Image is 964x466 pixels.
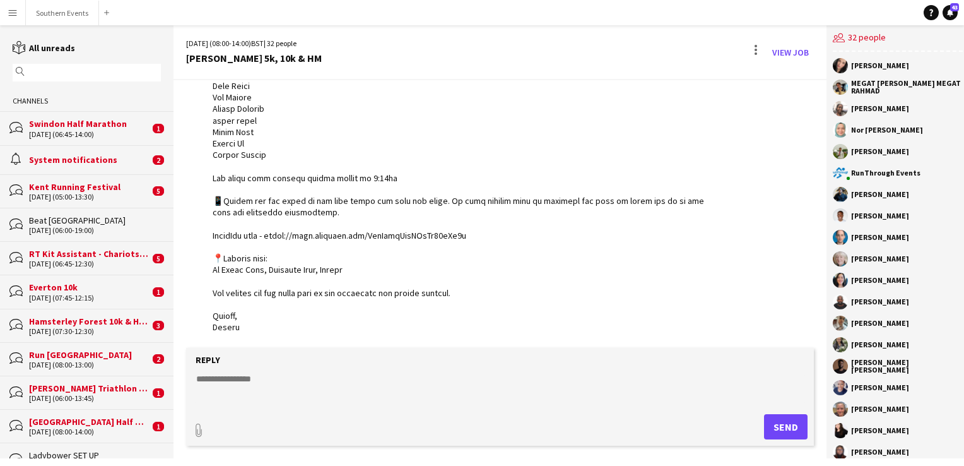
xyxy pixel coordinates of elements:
[29,294,150,302] div: [DATE] (07:45-12:15)
[833,25,963,52] div: 32 people
[29,130,150,139] div: [DATE] (06:45-14:00)
[29,154,150,165] div: System notifications
[29,118,150,129] div: Swindon Half Marathon
[26,1,99,25] button: Southern Events
[851,126,923,134] div: Nor [PERSON_NAME]
[851,384,909,391] div: [PERSON_NAME]
[29,361,150,369] div: [DATE] (08:00-13:00)
[186,38,322,49] div: [DATE] (08:00-14:00) | 32 people
[29,427,150,436] div: [DATE] (08:00-14:00)
[29,193,150,201] div: [DATE] (05:00-13:30)
[13,42,75,54] a: All unreads
[851,105,909,112] div: [PERSON_NAME]
[153,186,164,196] span: 5
[186,52,322,64] div: [PERSON_NAME] 5k, 10k & HM
[851,427,909,434] div: [PERSON_NAME]
[153,321,164,330] span: 3
[29,316,150,327] div: Hamsterley Forest 10k & Half Marathon
[851,448,909,456] div: [PERSON_NAME]
[153,287,164,297] span: 1
[851,212,909,220] div: [PERSON_NAME]
[29,383,150,394] div: [PERSON_NAME] Triathlon + Run
[29,248,150,260] div: RT Kit Assistant - Chariots of Fire
[851,359,963,374] div: [PERSON_NAME] [PERSON_NAME]
[851,320,909,327] div: [PERSON_NAME]
[29,327,150,336] div: [DATE] (07:30-12:30)
[153,422,164,431] span: 1
[851,234,909,241] div: [PERSON_NAME]
[764,414,808,439] button: Send
[29,349,150,361] div: Run [GEOGRAPHIC_DATA]
[29,282,150,293] div: Everton 10k
[29,260,150,268] div: [DATE] (06:45-12:30)
[29,450,161,461] div: Ladybower SET UP
[29,394,150,403] div: [DATE] (06:00-13:45)
[29,226,161,235] div: [DATE] (06:00-19:00)
[943,5,958,20] a: 43
[851,80,963,95] div: MEGAT [PERSON_NAME] MEGAT RAHMAD
[153,354,164,364] span: 2
[153,155,164,165] span: 2
[29,416,150,427] div: [GEOGRAPHIC_DATA] Half Marathon
[153,254,164,263] span: 5
[29,215,161,226] div: Beat [GEOGRAPHIC_DATA]
[950,3,959,11] span: 43
[851,191,909,198] div: [PERSON_NAME]
[767,42,814,63] a: View Job
[196,354,220,366] label: Reply
[851,62,909,69] div: [PERSON_NAME]
[29,181,150,193] div: Kent Running Festival
[851,405,909,413] div: [PERSON_NAME]
[851,298,909,306] div: [PERSON_NAME]
[851,277,909,284] div: [PERSON_NAME]
[851,169,920,177] div: RunThrough Events
[851,255,909,263] div: [PERSON_NAME]
[851,341,909,349] div: [PERSON_NAME]
[153,388,164,398] span: 1
[251,39,264,48] span: BST
[851,148,909,155] div: [PERSON_NAME]
[153,124,164,133] span: 1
